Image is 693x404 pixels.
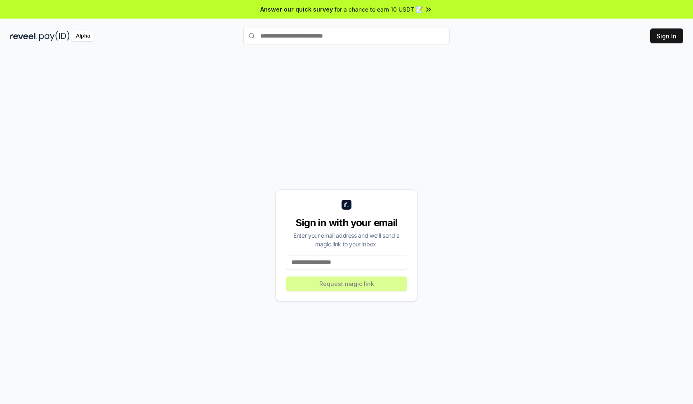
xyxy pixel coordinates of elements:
[342,200,351,210] img: logo_small
[260,5,333,14] span: Answer our quick survey
[335,5,423,14] span: for a chance to earn 10 USDT 📝
[286,216,407,229] div: Sign in with your email
[71,31,94,41] div: Alpha
[286,231,407,248] div: Enter your email address and we’ll send a magic link to your inbox.
[39,31,70,41] img: pay_id
[10,31,38,41] img: reveel_dark
[650,28,683,43] button: Sign In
